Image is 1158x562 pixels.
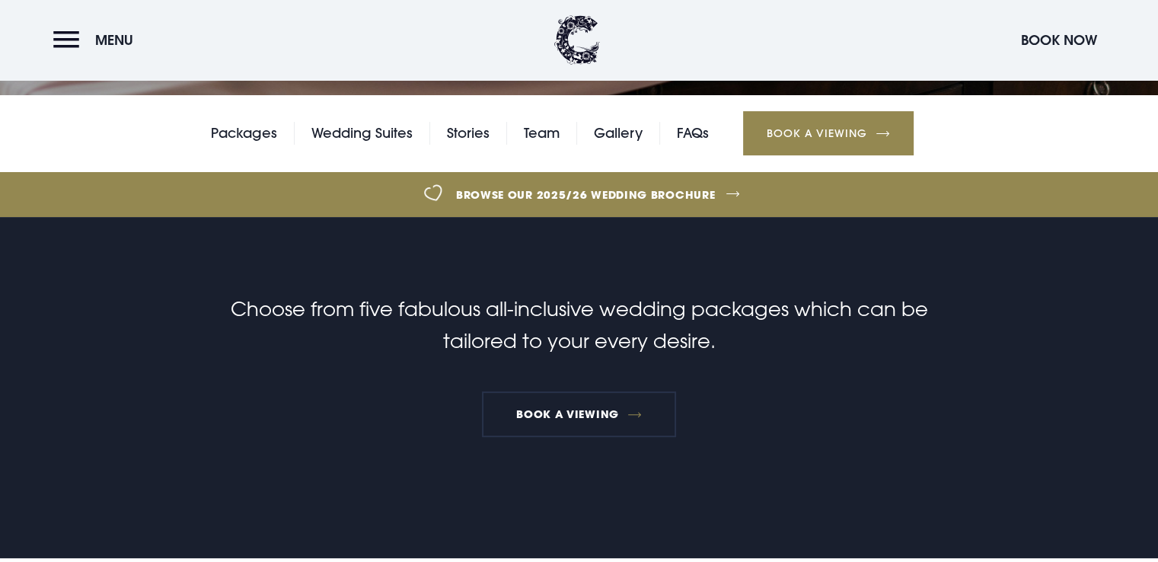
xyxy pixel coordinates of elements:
a: Stories [447,122,490,145]
a: Gallery [594,122,643,145]
a: Book a Viewing [743,111,914,155]
span: Menu [95,31,133,49]
p: Choose from five fabulous all-inclusive wedding packages which can be tailored to your every desire. [216,293,941,357]
a: Team [524,122,560,145]
a: Packages [211,122,277,145]
img: Clandeboye Lodge [554,15,600,65]
button: Menu [53,24,141,56]
a: Wedding Suites [311,122,413,145]
button: Book Now [1013,24,1105,56]
a: Book a Viewing [482,391,677,437]
a: FAQs [677,122,709,145]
